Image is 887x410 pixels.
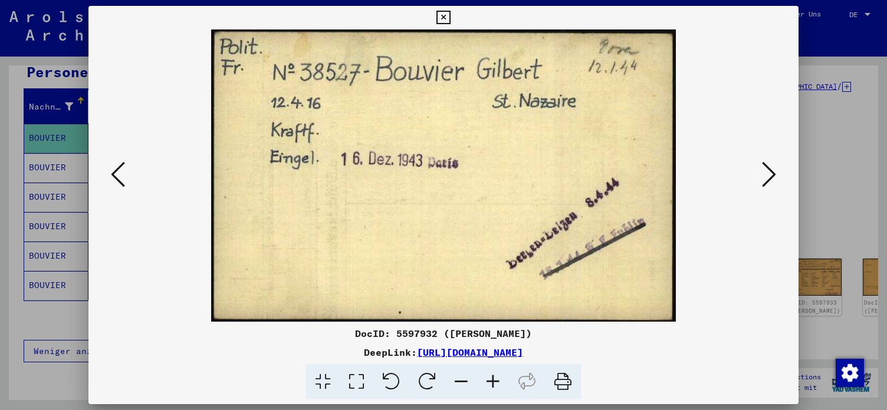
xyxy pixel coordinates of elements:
[836,359,864,387] img: Zustimmung ändern
[417,346,523,358] a: [URL][DOMAIN_NAME]
[88,345,798,359] div: DeepLink:
[88,326,798,340] div: DocID: 5597932 ([PERSON_NAME])
[129,29,758,322] img: 001.jpg
[835,358,863,386] div: Zustimmung ändern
